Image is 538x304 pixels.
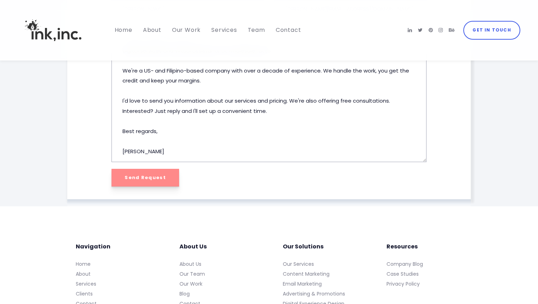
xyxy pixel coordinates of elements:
span: Resources [387,242,418,251]
span: Our Work [172,26,201,34]
a: Content Marketing [283,269,359,279]
a: Clients [76,289,151,299]
a: Services [76,279,151,289]
input: Send Request [111,169,179,187]
a: About Us [179,259,255,269]
a: Our Team [179,269,255,279]
span: Contact [276,26,301,34]
span: Services [211,26,237,34]
span: Navigation [76,242,110,251]
span: About Us [179,242,207,251]
a: Our Work [179,279,255,289]
span: Get in Touch [473,26,511,34]
a: Get in Touch [463,21,520,39]
a: Email Marketing [283,279,359,289]
a: Advertising & Promotions [283,289,359,299]
span: Home [115,26,132,34]
span: Our Solutions [283,242,324,251]
a: About [76,269,151,279]
a: Blog [179,289,255,299]
span: About [143,26,161,34]
a: Our Services [283,259,359,269]
span: Team [248,26,265,34]
a: Home [76,259,151,269]
a: Company Blog [387,259,462,269]
a: Privacy Policy [387,279,462,289]
a: Case Studies [387,269,462,279]
img: Ink, Inc. | Marketing Agency [18,6,88,54]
